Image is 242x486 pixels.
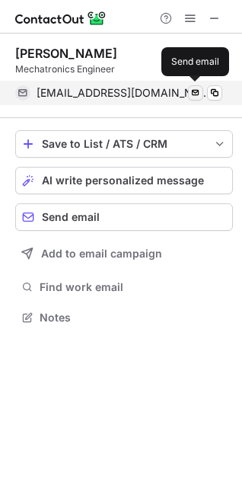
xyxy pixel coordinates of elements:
span: Find work email [40,280,227,294]
button: Send email [15,203,233,231]
span: [EMAIL_ADDRESS][DOMAIN_NAME] [37,86,211,100]
span: Send email [42,211,100,223]
button: Add to email campaign [15,240,233,267]
button: Find work email [15,277,233,298]
div: Save to List / ATS / CRM [42,138,206,150]
div: [PERSON_NAME] [15,46,117,61]
span: Notes [40,311,227,325]
button: AI write personalized message [15,167,233,194]
img: ContactOut v5.3.10 [15,9,107,27]
div: Mechatronics Engineer [15,62,233,76]
button: save-profile-one-click [15,130,233,158]
span: AI write personalized message [42,174,204,187]
span: Add to email campaign [41,248,162,260]
button: Notes [15,307,233,328]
